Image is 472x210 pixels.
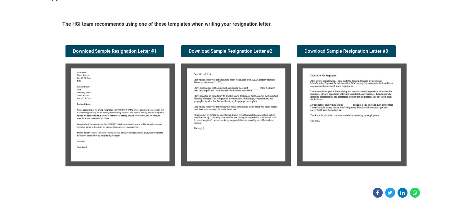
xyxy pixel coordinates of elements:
a: Share on Twitter [385,188,395,198]
span: Download Sample Resignation Letter #1 [73,49,157,54]
a: Download Sample Resignation Letter #3 [297,45,396,57]
a: Share on WhatsApp [410,188,420,198]
h5: The HGI team recommends using one of these templates when writing your resignation letter. [62,21,410,30]
a: Share on Facebook [373,188,383,198]
a: Download Sample Resignation Letter #1 [65,45,164,57]
span: Download Sample Resignation Letter #2 [189,49,272,54]
a: Download Sample Resignation Letter #2 [181,45,280,57]
span: Download Sample Resignation Letter #3 [304,49,388,54]
a: Share on Linkedin [398,188,407,198]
